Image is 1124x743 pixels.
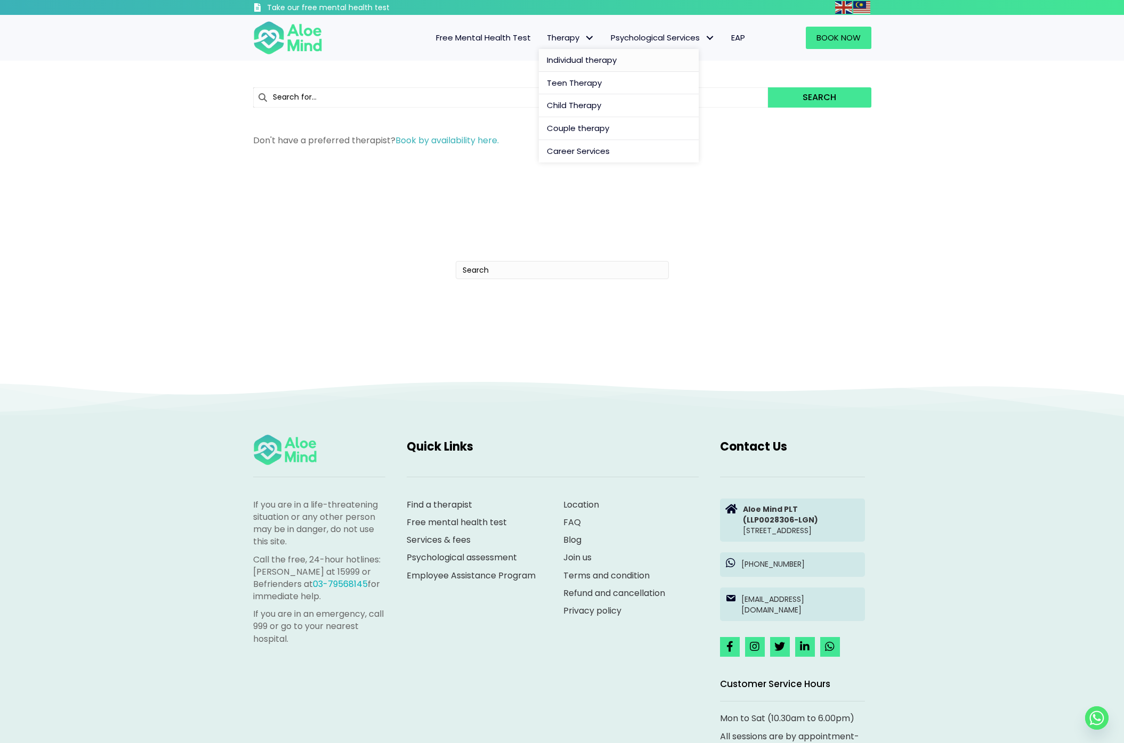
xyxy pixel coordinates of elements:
[428,27,539,49] a: Free Mental Health Test
[336,27,753,49] nav: Menu
[547,123,609,134] span: Couple therapy
[253,499,385,548] p: If you are in a life-threatening situation or any other person may be in danger, do not use this ...
[547,54,617,66] span: Individual therapy
[1085,706,1109,730] a: Whatsapp
[743,504,798,515] strong: Aloe Mind PLT
[603,27,723,49] a: Psychological ServicesPsychological Services: submenu
[563,499,599,511] a: Location
[253,608,385,645] p: If you are in an emergency, call 999 or go to your nearest hospital.
[539,117,699,140] a: Couple therapy
[267,3,447,13] h3: Take our free mental health test
[853,1,871,13] a: Malay
[407,438,473,455] span: Quick Links
[253,434,317,466] img: Aloe mind Logo
[407,534,471,546] a: Services & fees
[539,27,603,49] a: TherapyTherapy: submenu
[547,77,602,88] span: Teen Therapy
[407,516,507,528] a: Free mental health test
[253,20,322,55] img: Aloe mind Logo
[743,515,818,525] strong: (LLP0028306-LGN)
[741,559,860,569] p: [PHONE_NUMBER]
[436,32,531,43] span: Free Mental Health Test
[563,534,581,546] a: Blog
[563,551,592,564] a: Join us
[835,1,853,13] a: English
[407,499,472,511] a: Find a therapist
[539,140,699,162] a: Career Services
[720,438,787,455] span: Contact Us
[395,134,499,146] a: Book by availability here.
[539,72,699,95] a: Teen Therapy
[547,32,595,43] span: Therapy
[563,605,621,617] a: Privacy policy
[253,3,447,15] a: Take our free mental health test
[563,569,650,582] a: Terms and condition
[563,587,665,599] a: Refund and cancellation
[816,32,861,43] span: Book Now
[741,594,860,616] p: [EMAIL_ADDRESS][DOMAIN_NAME]
[456,261,669,279] input: Search
[720,499,865,542] a: Aloe Mind PLT(LLP0028306-LGN)[STREET_ADDRESS]
[835,1,852,14] img: en
[806,27,871,49] a: Book Now
[723,27,753,49] a: EAP
[539,94,699,117] a: Child Therapy
[547,145,610,157] span: Career Services
[743,504,860,536] p: [STREET_ADDRESS]
[720,552,865,577] a: [PHONE_NUMBER]
[253,134,871,146] p: Don't have a preferred therapist?
[702,30,718,46] span: Psychological Services: submenu
[407,569,536,582] a: Employee Assistance Program
[611,32,715,43] span: Psychological Services
[853,1,870,14] img: ms
[407,551,517,564] a: Psychological assessment
[720,677,830,690] span: Customer Service Hours
[731,32,745,43] span: EAP
[720,712,865,724] p: Mon to Sat (10.30am to 6.00pm)
[582,30,597,46] span: Therapy: submenu
[313,578,368,590] a: 03-79568145
[768,87,871,108] button: Search
[539,49,699,72] a: Individual therapy
[253,87,769,108] input: Search for...
[253,553,385,603] p: Call the free, 24-hour hotlines: [PERSON_NAME] at 15999 or Befrienders at for immediate help.
[720,587,865,621] a: [EMAIL_ADDRESS][DOMAIN_NAME]
[563,516,581,528] a: FAQ
[547,100,601,111] span: Child Therapy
